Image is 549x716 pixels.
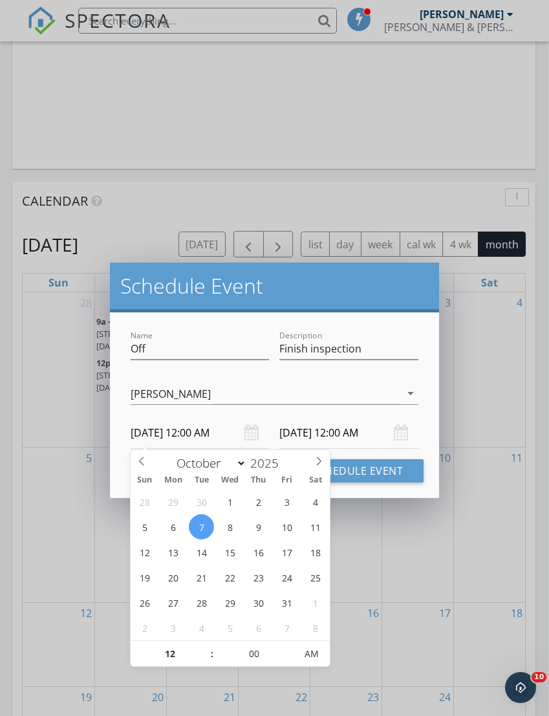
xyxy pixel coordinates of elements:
h2: Schedule Event [120,273,429,299]
span: October 22, 2025 [217,565,242,590]
span: November 8, 2025 [303,615,328,640]
span: October 24, 2025 [274,565,299,590]
span: October 18, 2025 [303,539,328,565]
span: October 20, 2025 [160,565,186,590]
span: November 7, 2025 [274,615,299,640]
span: October 15, 2025 [217,539,242,565]
span: November 2, 2025 [132,615,157,640]
span: Fri [273,476,301,484]
span: Click to toggle [294,641,329,667]
span: October 11, 2025 [303,514,328,539]
span: November 5, 2025 [217,615,242,640]
span: October 2, 2025 [246,489,271,514]
span: October 4, 2025 [303,489,328,514]
span: October 12, 2025 [132,539,157,565]
span: September 29, 2025 [160,489,186,514]
span: October 17, 2025 [274,539,299,565]
span: Mon [159,476,188,484]
span: : [210,641,214,667]
span: October 31, 2025 [274,590,299,615]
span: October 1, 2025 [217,489,242,514]
span: Tue [188,476,216,484]
span: October 8, 2025 [217,514,242,539]
span: October 10, 2025 [274,514,299,539]
span: October 13, 2025 [160,539,186,565]
button: Schedule Event [291,459,424,483]
span: October 25, 2025 [303,565,328,590]
div: [PERSON_NAME] [131,388,211,400]
span: November 1, 2025 [303,590,328,615]
input: Year [246,455,289,472]
span: Wed [216,476,244,484]
span: October 27, 2025 [160,590,186,615]
span: Sat [301,476,330,484]
span: October 5, 2025 [132,514,157,539]
input: Select date [279,417,418,449]
span: November 4, 2025 [189,615,214,640]
input: Select date [131,417,270,449]
span: 10 [532,672,546,682]
span: October 14, 2025 [189,539,214,565]
span: October 9, 2025 [246,514,271,539]
span: October 30, 2025 [246,590,271,615]
span: November 6, 2025 [246,615,271,640]
span: October 6, 2025 [160,514,186,539]
span: September 28, 2025 [132,489,157,514]
span: October 7, 2025 [189,514,214,539]
span: October 26, 2025 [132,590,157,615]
span: October 19, 2025 [132,565,157,590]
span: October 21, 2025 [189,565,214,590]
span: November 3, 2025 [160,615,186,640]
i: arrow_drop_down [403,385,418,401]
span: Sun [131,476,159,484]
span: October 28, 2025 [189,590,214,615]
span: October 16, 2025 [246,539,271,565]
span: October 23, 2025 [246,565,271,590]
span: September 30, 2025 [189,489,214,514]
span: October 29, 2025 [217,590,242,615]
span: October 3, 2025 [274,489,299,514]
span: Thu [244,476,273,484]
iframe: Intercom live chat [505,672,536,703]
